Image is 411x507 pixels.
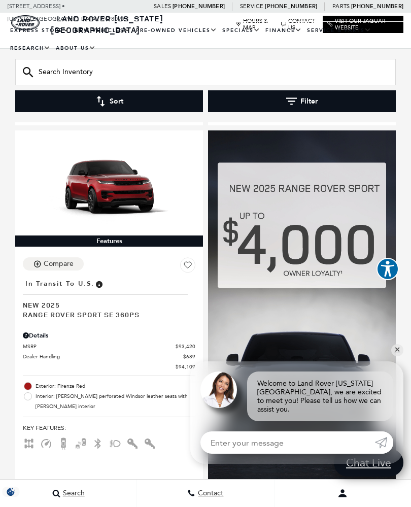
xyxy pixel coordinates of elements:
[23,353,195,360] a: Dealer Handling $689
[44,259,74,268] div: Compare
[183,353,195,360] span: $689
[375,431,393,454] a: Submit
[8,22,403,57] nav: Main Navigation
[304,22,374,40] a: Service & Parts
[220,22,263,40] a: Specials
[126,439,139,446] span: Interior Accents
[180,257,195,277] button: Save Vehicle
[15,235,203,247] div: Features
[23,331,195,340] div: Pricing Details - Range Rover Sport SE 360PS
[281,18,318,31] a: Contact Us
[23,138,195,235] img: 2025 LAND ROVER Range Rover Sport SE 360PS
[40,439,52,446] span: Adaptive Cruise Control
[200,371,237,408] img: Agent profile photo
[265,3,317,10] a: [PHONE_NUMBER]
[247,371,393,421] div: Welcome to Land Rover [US_STATE][GEOGRAPHIC_DATA], we are excited to meet you! Please tell us how...
[327,18,399,31] a: Visit Our Jaguar Website
[208,90,396,112] button: Filter
[23,343,195,350] a: MSRP $93,420
[23,439,35,446] span: AWD
[376,258,399,280] button: Explore your accessibility options
[176,343,195,350] span: $93,420
[60,489,85,498] span: Search
[11,15,40,30] a: land-rover
[23,257,84,271] button: Compare Vehicle
[23,343,176,350] span: MSRP
[23,300,188,310] span: New 2025
[8,40,53,57] a: Research
[133,22,220,40] a: Pre-Owned Vehicles
[173,3,225,10] a: [PHONE_NUMBER]
[23,422,195,433] span: Key Features :
[53,40,98,57] a: About Us
[36,391,195,412] span: Interior: [PERSON_NAME] perforated Windsor leather seats with [PERSON_NAME] interior
[57,439,70,446] span: Backup Camera
[200,431,375,454] input: Enter your message
[109,439,121,446] span: Fog Lights
[75,439,87,446] span: Blind Spot Monitor
[15,59,396,85] input: Search Inventory
[8,3,127,22] a: [STREET_ADDRESS] • [US_STATE][GEOGRAPHIC_DATA], CO 80905
[72,22,133,40] a: New Vehicles
[94,278,104,289] span: Vehicle has shipped from factory of origin. Estimated time of delivery to Retailer is on average ...
[25,278,94,289] span: In Transit to U.S.
[236,18,276,31] a: Hours & Map
[92,439,104,446] span: Bluetooth
[15,90,203,112] button: Sort
[8,22,72,40] a: EXPRESS STORE
[263,22,304,40] a: Finance
[23,353,183,360] span: Dealer Handling
[11,15,40,30] img: Land Rover
[195,489,223,498] span: Contact
[36,381,195,391] span: Exterior: Firenze Red
[51,13,163,36] a: Land Rover [US_STATE][GEOGRAPHIC_DATA]
[144,439,156,446] span: Keyless Entry
[275,481,411,506] button: Open user profile menu
[351,3,403,10] a: [PHONE_NUMBER]
[376,258,399,282] aside: Accessibility Help Desk
[23,277,195,319] a: In Transit to U.S.New 2025Range Rover Sport SE 360PS
[23,363,195,370] a: $94,109
[176,363,195,370] span: $94,109
[23,310,188,319] span: Range Rover Sport SE 360PS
